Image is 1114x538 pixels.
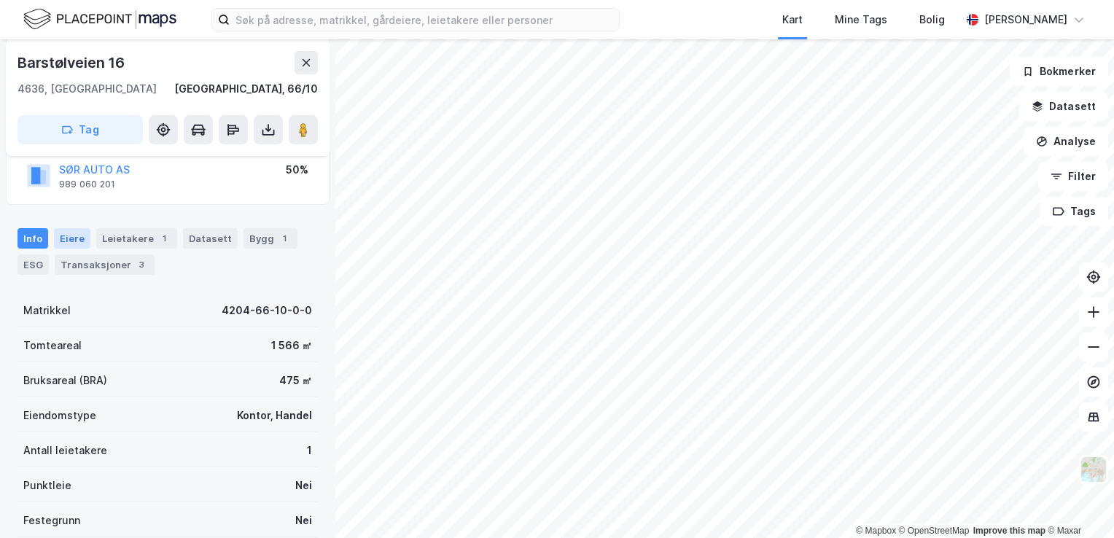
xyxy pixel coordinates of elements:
[23,442,107,459] div: Antall leietakere
[55,254,155,275] div: Transaksjoner
[17,80,157,98] div: 4636, [GEOGRAPHIC_DATA]
[271,337,312,354] div: 1 566 ㎡
[286,161,308,179] div: 50%
[183,228,238,249] div: Datasett
[856,526,896,536] a: Mapbox
[1040,197,1108,226] button: Tags
[295,477,312,494] div: Nei
[984,11,1067,28] div: [PERSON_NAME]
[237,407,312,424] div: Kontor, Handel
[134,257,149,272] div: 3
[973,526,1045,536] a: Improve this map
[230,9,619,31] input: Søk på adresse, matrikkel, gårdeiere, leietakere eller personer
[157,231,171,246] div: 1
[1024,127,1108,156] button: Analyse
[835,11,887,28] div: Mine Tags
[1038,162,1108,191] button: Filter
[23,372,107,389] div: Bruksareal (BRA)
[23,512,80,529] div: Festegrunn
[23,7,176,32] img: logo.f888ab2527a4732fd821a326f86c7f29.svg
[244,228,297,249] div: Bygg
[307,442,312,459] div: 1
[1019,92,1108,121] button: Datasett
[23,477,71,494] div: Punktleie
[1041,468,1114,538] iframe: Chat Widget
[59,179,115,190] div: 989 060 201
[96,228,177,249] div: Leietakere
[17,228,48,249] div: Info
[17,115,143,144] button: Tag
[277,231,292,246] div: 1
[782,11,803,28] div: Kart
[222,302,312,319] div: 4204-66-10-0-0
[17,51,128,74] div: Barstølveien 16
[295,512,312,529] div: Nei
[1010,57,1108,86] button: Bokmerker
[1041,468,1114,538] div: Kontrollprogram for chat
[279,372,312,389] div: 475 ㎡
[919,11,945,28] div: Bolig
[23,407,96,424] div: Eiendomstype
[17,254,49,275] div: ESG
[1080,456,1107,483] img: Z
[54,228,90,249] div: Eiere
[23,302,71,319] div: Matrikkel
[174,80,318,98] div: [GEOGRAPHIC_DATA], 66/10
[23,337,82,354] div: Tomteareal
[899,526,970,536] a: OpenStreetMap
